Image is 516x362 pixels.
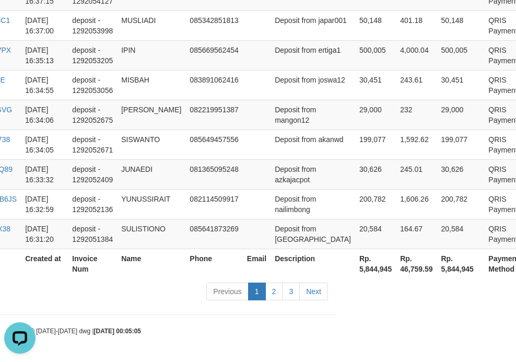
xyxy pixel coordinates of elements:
[248,283,266,300] a: 1
[437,130,484,159] td: 199,077
[355,130,396,159] td: 199,077
[21,100,68,130] td: [DATE] 16:34:06
[185,249,242,278] th: Phone
[355,219,396,249] td: 20,584
[299,283,328,300] a: Next
[185,10,242,40] td: 085342851813
[117,70,185,100] td: MISBAH
[117,40,185,70] td: IPIN
[396,249,437,278] th: Rp. 46,759.59
[265,283,283,300] a: 2
[437,219,484,249] td: 20,584
[271,70,355,100] td: Deposit from joswa12
[21,130,68,159] td: [DATE] 16:34:05
[396,40,437,70] td: 4,000.04
[15,328,141,335] small: code © [DATE]-[DATE] dwg |
[355,189,396,219] td: 200,782
[185,70,242,100] td: 083891062416
[355,40,396,70] td: 500,005
[271,249,355,278] th: Description
[21,40,68,70] td: [DATE] 16:35:13
[94,328,141,335] strong: [DATE] 00:05:05
[437,189,484,219] td: 200,782
[282,283,300,300] a: 3
[271,159,355,189] td: Deposit from azkajacpot
[355,100,396,130] td: 29,000
[68,130,117,159] td: deposit - 1292052671
[185,219,242,249] td: 085641873269
[355,159,396,189] td: 30,626
[206,283,248,300] a: Previous
[68,159,117,189] td: deposit - 1292052409
[271,130,355,159] td: Deposit from akanwd
[185,159,242,189] td: 081365095248
[185,40,242,70] td: 085669562454
[437,10,484,40] td: 50,148
[68,249,117,278] th: Invoice Num
[243,249,271,278] th: Email
[68,10,117,40] td: deposit - 1292053998
[68,100,117,130] td: deposit - 1292052675
[396,100,437,130] td: 232
[185,100,242,130] td: 082219951387
[437,249,484,278] th: Rp. 5,844,945
[117,219,185,249] td: SULISTIONO
[355,70,396,100] td: 30,451
[396,219,437,249] td: 164.67
[271,219,355,249] td: Deposit from [GEOGRAPHIC_DATA]
[117,159,185,189] td: JUNAEDI
[271,100,355,130] td: Deposit from mangon12
[396,159,437,189] td: 245.01
[396,130,437,159] td: 1,592.62
[68,70,117,100] td: deposit - 1292053056
[21,219,68,249] td: [DATE] 16:31:20
[396,70,437,100] td: 243.61
[185,189,242,219] td: 082114509917
[355,249,396,278] th: Rp. 5,844,945
[21,189,68,219] td: [DATE] 16:32:59
[4,4,36,36] button: Open LiveChat chat widget
[437,100,484,130] td: 29,000
[185,130,242,159] td: 085649457556
[21,10,68,40] td: [DATE] 16:37:00
[355,10,396,40] td: 50,148
[68,219,117,249] td: deposit - 1292051384
[396,10,437,40] td: 401.18
[117,100,185,130] td: [PERSON_NAME]
[271,40,355,70] td: Deposit from ertiga1
[117,130,185,159] td: SISWANTO
[21,249,68,278] th: Created at
[396,189,437,219] td: 1,606.26
[271,189,355,219] td: Deposit from nailimbong
[68,40,117,70] td: deposit - 1292053205
[437,159,484,189] td: 30,626
[117,249,185,278] th: Name
[437,70,484,100] td: 30,451
[117,10,185,40] td: MUSLIADI
[21,70,68,100] td: [DATE] 16:34:55
[68,189,117,219] td: deposit - 1292052136
[21,159,68,189] td: [DATE] 16:33:32
[117,189,185,219] td: YUNUSSIRAIT
[271,10,355,40] td: Deposit from japar001
[437,40,484,70] td: 500,005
